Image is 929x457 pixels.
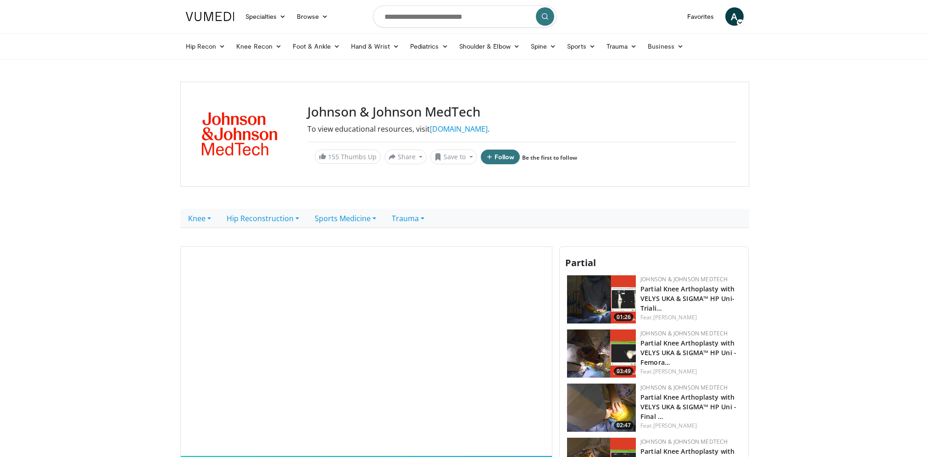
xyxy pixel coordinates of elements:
[567,384,636,432] img: 2dac1888-fcb6-4628-a152-be974a3fbb82.png.150x105_q85_crop-smart_upscale.png
[345,37,405,56] a: Hand & Wrist
[307,123,736,134] div: To view educational resources, visit .
[640,284,734,312] a: Partial Knee Arthoplasty with VELYS UKA & SIGMA™ HP Uni- Triali…
[640,422,741,430] div: Feat.
[219,209,307,228] a: Hip Reconstruction
[287,37,345,56] a: Foot & Ankle
[567,275,636,323] a: 01:26
[567,329,636,378] img: 13513cbe-2183-4149-ad2a-2a4ce2ec625a.png.150x105_q85_crop-smart_upscale.png
[640,275,728,283] a: Johnson & Johnson MedTech
[640,313,741,322] div: Feat.
[307,104,736,120] h3: Johnson & Johnson MedTech
[384,209,432,228] a: Trauma
[601,37,643,56] a: Trauma
[522,154,577,162] a: Be the first to follow
[640,329,728,337] a: Johnson & Johnson MedTech
[640,438,728,446] a: Johnson & Johnson MedTech
[567,384,636,432] a: 02:47
[186,12,234,21] img: VuMedi Logo
[614,313,634,321] span: 01:26
[405,37,454,56] a: Pediatrics
[384,150,427,164] button: Share
[562,37,601,56] a: Sports
[291,7,334,26] a: Browse
[567,275,636,323] img: 54517014-b7e0-49d7-8366-be4d35b6cc59.png.150x105_q85_crop-smart_upscale.png
[180,37,231,56] a: Hip Recon
[180,209,219,228] a: Knee
[481,150,520,164] button: Follow
[682,7,720,26] a: Favorites
[614,367,634,375] span: 03:49
[642,37,689,56] a: Business
[640,368,741,376] div: Feat.
[231,37,287,56] a: Knee Recon
[653,368,697,375] a: [PERSON_NAME]
[454,37,525,56] a: Shoulder & Elbow
[640,393,736,421] a: Partial Knee Arthoplasty with VELYS UKA & SIGMA™ HP Uni - Final …
[653,313,697,321] a: [PERSON_NAME]
[525,37,562,56] a: Spine
[653,422,697,429] a: [PERSON_NAME]
[640,339,736,367] a: Partial Knee Arthoplasty with VELYS UKA & SIGMA™ HP Uni - Femora…
[373,6,556,28] input: Search topics, interventions
[307,209,384,228] a: Sports Medicine
[240,7,292,26] a: Specialties
[565,256,596,269] span: Partial
[315,150,381,164] a: 155 Thumbs Up
[430,124,488,134] a: [DOMAIN_NAME]
[614,421,634,429] span: 02:47
[640,384,728,391] a: Johnson & Johnson MedTech
[567,329,636,378] a: 03:49
[430,150,477,164] button: Save to
[328,152,339,161] span: 155
[725,7,744,26] a: A
[181,247,552,456] video-js: Video Player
